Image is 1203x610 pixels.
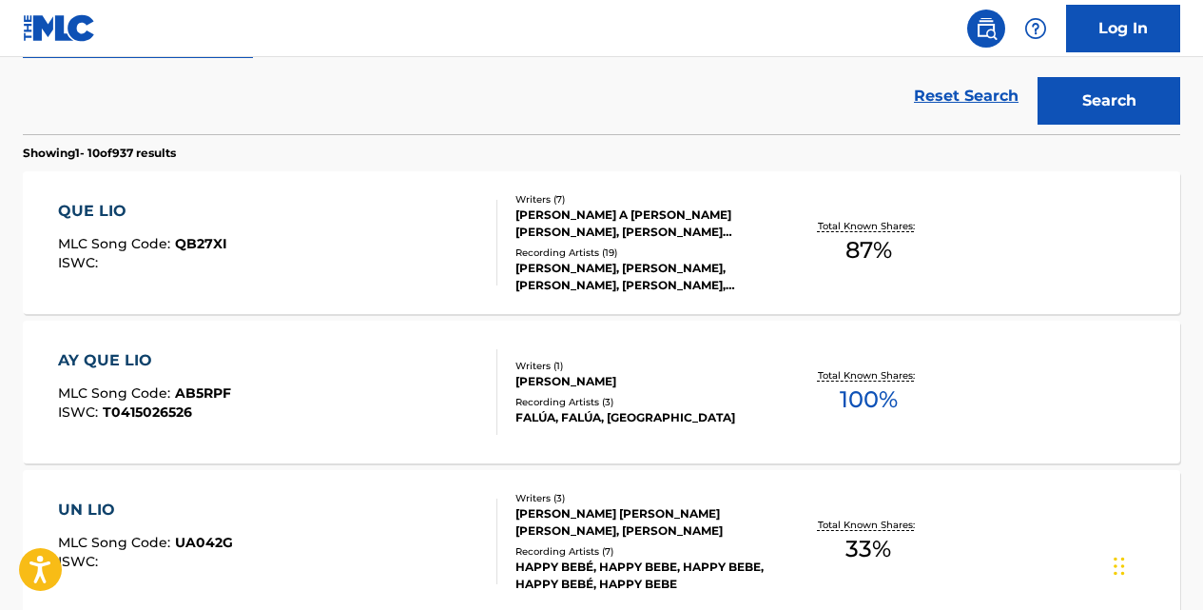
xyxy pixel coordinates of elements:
div: [PERSON_NAME] [515,373,772,390]
iframe: Chat Widget [1108,519,1203,610]
button: Search [1038,77,1180,125]
span: 87 % [845,233,892,267]
p: Total Known Shares: [818,219,920,233]
div: FALÚA, FALÚA, [GEOGRAPHIC_DATA] [515,409,772,426]
div: Drag [1114,538,1125,595]
img: MLC Logo [23,14,96,42]
div: Help [1017,10,1055,48]
div: AY QUE LIO [58,349,231,372]
span: UA042G [175,534,233,551]
div: QUE LIO [58,200,227,223]
span: 100 % [840,383,898,417]
img: help [1024,17,1047,40]
div: [PERSON_NAME], [PERSON_NAME], [PERSON_NAME], [PERSON_NAME], [PERSON_NAME] [515,260,772,294]
div: Recording Artists ( 3 ) [515,395,772,409]
div: UN LIO [58,499,233,521]
p: Showing 1 - 10 of 937 results [23,145,176,162]
span: ISWC : [58,553,103,570]
div: Writers ( 7 ) [515,192,772,207]
span: 33 % [845,532,891,566]
a: Public Search [967,10,1005,48]
span: QB27XI [175,235,227,252]
a: AY QUE LIOMLC Song Code:AB5RPFISWC:T0415026526Writers (1)[PERSON_NAME]Recording Artists (3)FALÚA,... [23,321,1180,463]
div: Recording Artists ( 19 ) [515,246,772,260]
span: ISWC : [58,403,103,421]
span: MLC Song Code : [58,235,175,252]
span: AB5RPF [175,384,231,402]
a: QUE LIOMLC Song Code:QB27XIISWC:Writers (7)[PERSON_NAME] A [PERSON_NAME] [PERSON_NAME], [PERSON_N... [23,171,1180,314]
a: Reset Search [904,75,1028,117]
div: HAPPY BEBÉ, HAPPY BEBE, HAPPY BEBE, HAPPY BEBÉ, HAPPY BEBE [515,559,772,593]
div: [PERSON_NAME] [PERSON_NAME] [PERSON_NAME], [PERSON_NAME] [515,505,772,540]
span: ISWC : [58,254,103,271]
span: MLC Song Code : [58,384,175,402]
div: [PERSON_NAME] A [PERSON_NAME] [PERSON_NAME], [PERSON_NAME] [PERSON_NAME], [PERSON_NAME], [PERSON_... [515,207,772,241]
img: search [975,17,998,40]
a: Log In [1066,5,1180,52]
div: Writers ( 1 ) [515,359,772,373]
span: MLC Song Code : [58,534,175,551]
div: Writers ( 3 ) [515,491,772,505]
span: T0415026526 [103,403,192,421]
p: Total Known Shares: [818,518,920,532]
div: Recording Artists ( 7 ) [515,544,772,559]
p: Total Known Shares: [818,368,920,383]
